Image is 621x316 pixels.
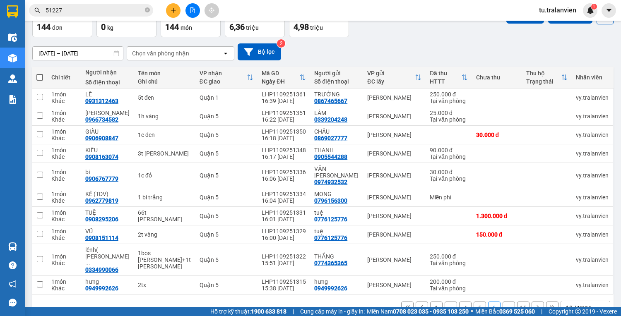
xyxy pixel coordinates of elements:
[205,3,219,18] button: aim
[37,22,51,32] span: 144
[51,128,77,135] div: 1 món
[46,6,143,15] input: Tìm tên, số ĐT hoặc mã đơn
[430,278,468,285] div: 200.000 đ
[367,213,421,219] div: [PERSON_NAME]
[293,307,294,316] span: |
[363,67,426,89] th: Toggle SortBy
[262,197,306,204] div: 16:04 [DATE]
[576,74,609,81] div: Nhân viên
[262,228,306,235] div: LHP1109251329
[51,216,77,223] div: Khác
[32,7,92,37] button: Đơn hàng144đơn
[314,216,347,223] div: 0776125776
[314,128,359,135] div: CHÂU
[587,7,594,14] img: icon-new-feature
[430,116,468,123] div: Tại văn phòng
[314,78,359,85] div: Số điện thoại
[591,4,597,10] sup: 1
[9,261,17,269] span: question-circle
[70,31,114,38] b: [DOMAIN_NAME]
[51,110,77,116] div: 1 món
[430,285,468,292] div: Tại văn phòng
[51,197,77,204] div: Khác
[576,282,609,288] div: vy.tralanvien
[576,94,609,101] div: vy.tralanvien
[8,74,17,83] img: warehouse-icon
[200,113,254,120] div: Quận 5
[262,169,306,175] div: LHP1109251336
[51,175,77,182] div: Khác
[367,113,421,120] div: [PERSON_NAME]
[200,70,247,77] div: VP nhận
[33,47,123,60] input: Select a date range.
[200,150,254,157] div: Quận 5
[51,153,77,160] div: Khác
[145,7,150,14] span: close-circle
[145,7,150,12] span: close-circle
[602,3,616,18] button: caret-down
[430,260,468,266] div: Tại văn phòng
[314,285,347,292] div: 0949992626
[262,216,306,223] div: 16:01 [DATE]
[195,67,258,89] th: Toggle SortBy
[85,110,130,116] div: CHÍNH VŨ
[51,116,77,123] div: Khác
[229,22,245,32] span: 6,36
[166,3,181,18] button: plus
[367,231,421,238] div: [PERSON_NAME]
[367,78,415,85] div: ĐC lấy
[132,49,189,57] div: Chọn văn phòng nhận
[522,67,572,89] th: Toggle SortBy
[367,256,421,263] div: [PERSON_NAME]
[262,78,299,85] div: Ngày ĐH
[300,307,365,316] span: Cung cấp máy in - giấy in:
[576,132,609,138] div: vy.tralanvien
[262,191,306,197] div: LHP1109251334
[225,7,285,37] button: Đã thu6,36 triệu
[314,228,359,235] div: tuệ
[85,116,118,123] div: 0966734582
[430,70,461,77] div: Đã thu
[9,299,17,306] span: message
[200,194,254,201] div: Quận 5
[85,228,130,235] div: VŨ
[430,194,468,201] div: Miễn phí
[190,7,195,13] span: file-add
[107,24,113,31] span: kg
[314,197,347,204] div: 0796156300
[367,307,469,316] span: Miền Nam
[200,172,254,179] div: Quận 5
[262,285,306,292] div: 15:38 [DATE]
[430,110,468,116] div: 25.000 đ
[262,235,306,241] div: 16:00 [DATE]
[314,91,359,98] div: TRƯỜNG
[294,22,309,32] span: 4,98
[314,253,359,260] div: THẮNG
[238,43,281,60] button: Bộ lọc
[262,135,306,141] div: 16:18 [DATE]
[51,191,77,197] div: 1 món
[85,91,130,98] div: LÊ
[10,53,30,92] b: Trà Lan Viên
[85,135,118,141] div: 0906908847
[476,132,518,138] div: 30.000 đ
[85,216,118,223] div: 0908295206
[314,110,359,116] div: LÂM
[262,116,306,123] div: 16:22 [DATE]
[85,98,118,104] div: 0931312463
[258,67,310,89] th: Toggle SortBy
[70,39,114,50] li: (c) 2017
[367,282,421,288] div: [PERSON_NAME]
[51,253,77,260] div: 1 món
[262,253,306,260] div: LHP1109251322
[367,132,421,138] div: [PERSON_NAME]
[222,50,229,57] svg: open
[314,179,347,185] div: 0974932532
[9,280,17,288] span: notification
[430,175,468,182] div: Tại văn phòng
[488,302,501,314] button: 6
[51,91,77,98] div: 1 món
[367,172,421,179] div: [PERSON_NAME]
[262,128,306,135] div: LHP1109251350
[367,94,421,101] div: [PERSON_NAME]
